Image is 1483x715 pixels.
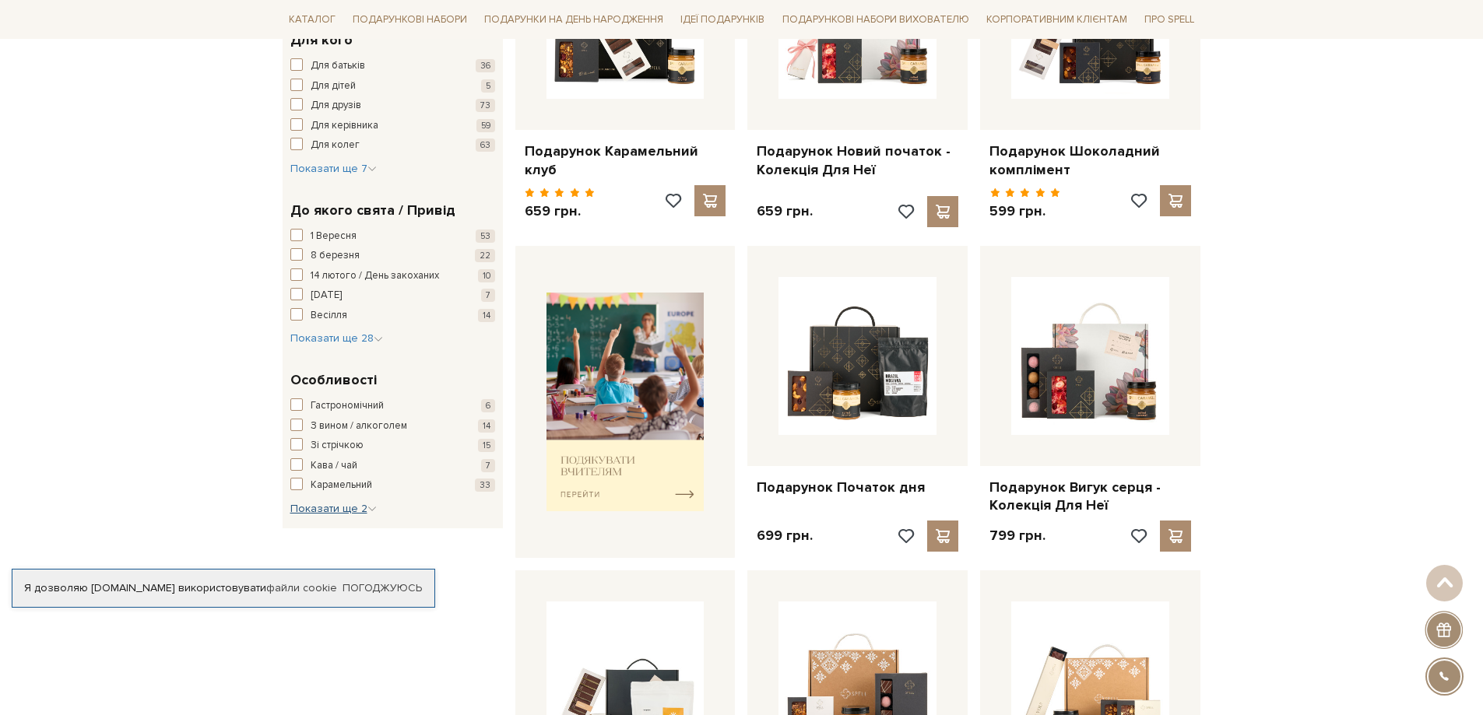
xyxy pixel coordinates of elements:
a: Подарунок Вигук серця - Колекція Для Неї [989,478,1191,515]
span: Показати ще 2 [290,502,377,515]
span: Для батьків [311,58,365,74]
button: [DATE] 7 [290,288,495,303]
button: Для керівника 59 [290,118,495,134]
p: 799 грн. [989,527,1045,545]
span: 14 лютого / День закоханих [311,268,439,284]
a: Подарунки на День народження [478,8,669,32]
p: 659 грн. [525,202,596,220]
img: banner [546,293,705,511]
button: Для друзів 73 [290,98,495,114]
button: Для батьків 36 [290,58,495,74]
span: 10 [478,269,495,282]
span: Карамельний [311,478,372,493]
span: 14 [478,309,495,322]
button: Весілля 14 [290,308,495,324]
span: Для колег [311,138,360,153]
span: Весілля [311,308,347,324]
span: Кава / чай [311,458,357,474]
button: Показати ще 28 [290,331,383,346]
a: Погоджуюсь [343,581,422,595]
button: Для колег 63 [290,138,495,153]
a: Подарунок Початок дня [757,478,958,496]
span: Показати ще 28 [290,331,383,345]
a: файли cookie [266,581,337,594]
button: Для дітей 5 [290,79,495,94]
span: 6 [481,399,495,412]
button: 14 лютого / День закоханих 10 [290,268,495,284]
span: 73 [476,99,495,112]
a: Подарунок Новий початок - Колекція Для Неї [757,142,958,179]
span: 5 [481,79,495,93]
span: 8 березня [311,248,360,264]
span: 15 [478,439,495,452]
a: Про Spell [1138,8,1200,32]
p: 659 грн. [757,202,813,220]
span: 33 [475,478,495,492]
a: Подарунок Карамельний клуб [525,142,726,179]
span: [DATE] [311,288,342,303]
span: Для дітей [311,79,356,94]
span: 22 [475,249,495,262]
a: Корпоративним клієнтам [980,6,1133,33]
p: 699 грн. [757,527,813,545]
span: Зі стрічкою [311,438,364,454]
span: З вином / алкоголем [311,419,407,434]
div: Я дозволяю [DOMAIN_NAME] використовувати [12,581,434,595]
span: Для керівника [311,118,378,134]
span: 1 Вересня [311,229,357,244]
button: Зі стрічкою 15 [290,438,495,454]
button: 8 березня 22 [290,248,495,264]
span: Показати ще 7 [290,162,377,175]
button: Показати ще 2 [290,501,377,517]
button: Показати ще 7 [290,161,377,177]
button: Карамельний 33 [290,478,495,493]
a: Каталог [283,8,342,32]
span: Особливості [290,370,377,391]
span: Гастрономічний [311,398,384,414]
span: Для друзів [311,98,361,114]
p: 599 грн. [989,202,1060,220]
span: 7 [481,459,495,472]
span: 63 [476,138,495,152]
button: 1 Вересня 53 [290,229,495,244]
span: 36 [476,59,495,72]
span: Для кого [290,30,353,51]
button: З вином / алкоголем 14 [290,419,495,434]
span: 53 [476,230,495,243]
a: Подарунок Шоколадний комплімент [989,142,1191,179]
a: Подарункові набори вихователю [776,6,975,33]
a: Подарункові набори [346,8,473,32]
span: 7 [481,289,495,302]
span: До якого свята / Привід [290,200,455,221]
span: 14 [478,419,495,433]
a: Ідеї подарунків [674,8,771,32]
button: Кава / чай 7 [290,458,495,474]
button: Гастрономічний 6 [290,398,495,414]
span: 59 [476,119,495,132]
